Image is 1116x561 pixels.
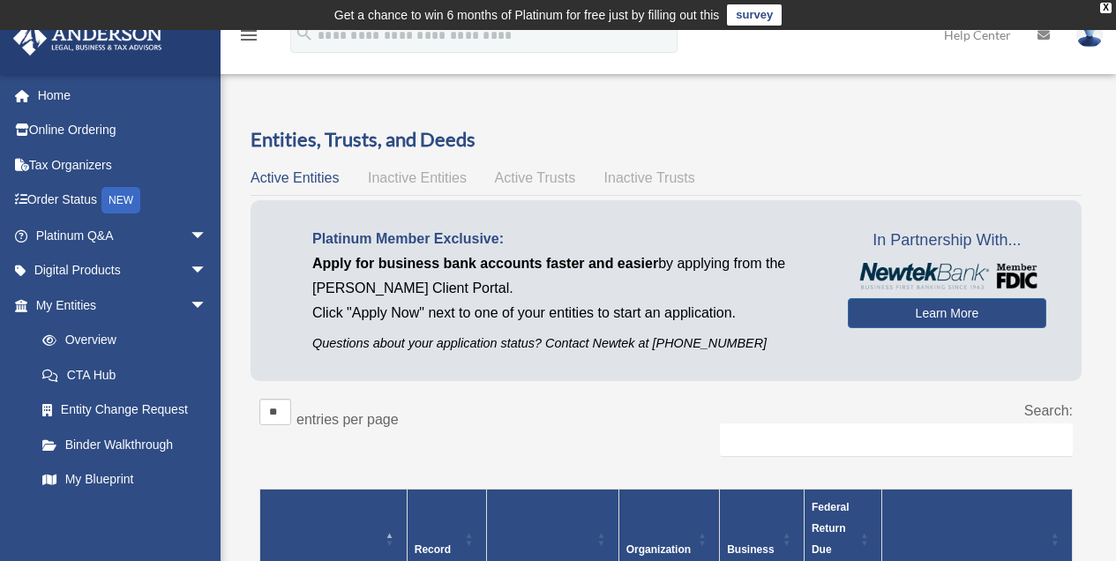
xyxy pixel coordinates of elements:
[25,427,225,462] a: Binder Walkthrough
[848,227,1046,255] span: In Partnership With...
[190,253,225,289] span: arrow_drop_down
[190,218,225,254] span: arrow_drop_down
[12,218,234,253] a: Platinum Q&Aarrow_drop_down
[8,21,168,56] img: Anderson Advisors Platinum Portal
[334,4,720,26] div: Get a chance to win 6 months of Platinum for free just by filling out this
[1100,3,1112,13] div: close
[12,253,234,288] a: Digital Productsarrow_drop_down
[727,4,782,26] a: survey
[604,170,695,185] span: Inactive Trusts
[251,170,339,185] span: Active Entities
[12,147,234,183] a: Tax Organizers
[368,170,467,185] span: Inactive Entities
[12,183,234,219] a: Order StatusNEW
[238,25,259,46] i: menu
[312,251,821,301] p: by applying from the [PERSON_NAME] Client Portal.
[25,357,225,393] a: CTA Hub
[848,298,1046,328] a: Learn More
[25,393,225,428] a: Entity Change Request
[25,323,216,358] a: Overview
[12,288,225,323] a: My Entitiesarrow_drop_down
[312,333,821,355] p: Questions about your application status? Contact Newtek at [PHONE_NUMBER]
[312,256,658,271] span: Apply for business bank accounts faster and easier
[238,31,259,46] a: menu
[296,412,399,427] label: entries per page
[190,288,225,324] span: arrow_drop_down
[251,126,1082,153] h3: Entities, Trusts, and Deeds
[312,227,821,251] p: Platinum Member Exclusive:
[857,263,1037,289] img: NewtekBankLogoSM.png
[25,462,225,497] a: My Blueprint
[101,187,140,213] div: NEW
[495,170,576,185] span: Active Trusts
[1024,403,1073,418] label: Search:
[1076,22,1103,48] img: User Pic
[12,78,234,113] a: Home
[295,24,314,43] i: search
[25,497,225,532] a: Tax Due Dates
[312,301,821,325] p: Click "Apply Now" next to one of your entities to start an application.
[12,113,234,148] a: Online Ordering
